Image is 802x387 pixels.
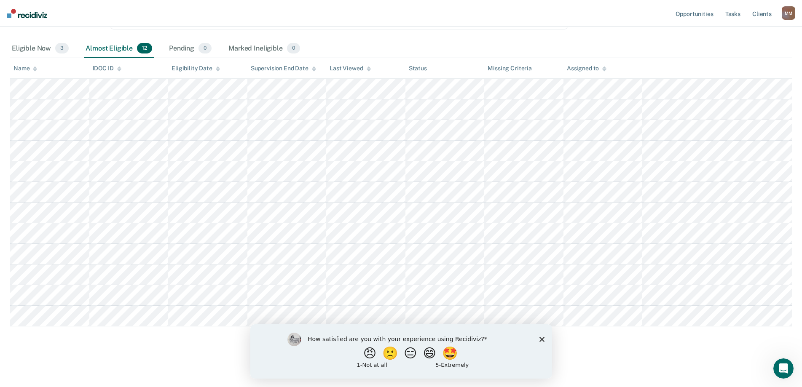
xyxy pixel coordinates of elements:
[782,6,795,20] div: M M
[93,65,121,72] div: IDOC ID
[227,40,302,58] div: Marked Ineligible0
[7,9,47,18] img: Recidiviz
[409,65,427,72] div: Status
[330,65,370,72] div: Last Viewed
[172,65,220,72] div: Eligibility Date
[55,43,69,54] span: 3
[773,358,794,379] iframe: Intercom live chat
[137,43,152,54] span: 12
[198,43,212,54] span: 0
[250,324,552,379] iframe: Survey by Kim from Recidiviz
[10,40,70,58] div: Eligible Now3
[782,6,795,20] button: MM
[567,65,606,72] div: Assigned to
[13,65,37,72] div: Name
[167,40,213,58] div: Pending0
[287,43,300,54] span: 0
[488,65,532,72] div: Missing Criteria
[84,40,154,58] div: Almost Eligible12
[251,65,316,72] div: Supervision End Date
